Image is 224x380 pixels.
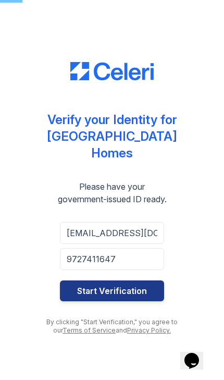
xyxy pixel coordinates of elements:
[39,112,185,162] div: Verify your Identity for [GEOGRAPHIC_DATA] Homes
[60,222,164,244] input: Email
[60,280,164,301] button: Start Verification
[127,326,171,334] a: Privacy Policy.
[180,338,214,370] iframe: chat widget
[70,62,154,81] img: CE_Logo_Blue-a8612792a0a2168367f1c8372b55b34899dd931a85d93a1a3d3e32e68fde9ad4.png
[58,180,167,205] div: Please have your government-issued ID ready.
[39,318,185,335] div: By clicking "Start Verification," you agree to our and
[63,326,116,334] a: Terms of Service
[60,248,164,270] input: Phone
